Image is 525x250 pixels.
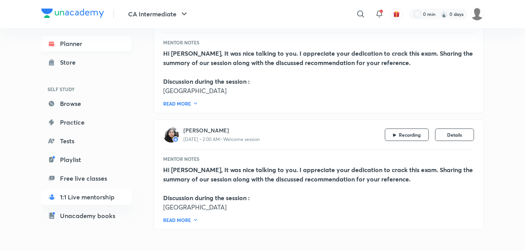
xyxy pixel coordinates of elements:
[163,49,473,67] strong: Hi [PERSON_NAME], It was nice talking to you. I appreciate your dedication to crack this exam. Sh...
[41,152,132,167] a: Playlist
[435,129,474,141] button: Details
[447,132,462,138] span: Details
[163,86,227,95] span: [GEOGRAPHIC_DATA]
[163,203,227,211] span: [GEOGRAPHIC_DATA]
[41,171,132,186] a: Free live classes
[440,10,448,18] img: streak
[163,96,241,104] span: CA Inter both group [DATE]
[163,194,250,202] strong: Discussion during the session :
[183,126,385,134] h6: [PERSON_NAME]
[385,129,429,141] button: Recording
[41,189,132,205] a: 1:1 Live mentorship
[470,7,484,21] img: Shikha kumari
[183,136,260,143] p: [DATE] • 2:00 AM • Welcome session
[41,55,132,70] a: Store
[390,8,403,20] button: avatar
[163,156,199,162] p: Mentor Notes
[41,208,132,224] a: Unacademy books
[399,132,421,138] span: Recording
[60,58,80,67] div: Store
[163,77,250,85] strong: Discussion during the session :
[163,127,179,143] img: c3bf1b0851304463b450732b2fa2820b.jpg
[41,114,132,130] a: Practice
[163,39,199,46] p: Mentor Notes
[41,96,132,111] a: Browse
[41,133,132,149] a: Tests
[393,11,400,18] img: avatar
[41,9,104,20] a: Company Logo
[41,36,132,51] a: Planner
[163,217,191,223] p: READ MORE
[41,9,104,18] img: Company Logo
[163,165,473,183] strong: Hi [PERSON_NAME], It was nice talking to you. I appreciate your dedication to crack this exam. Sh...
[123,6,194,22] button: CA Intermediate
[41,83,132,96] h6: SELF STUDY
[163,100,191,107] p: READ MORE
[163,212,241,220] span: CA Inter both group [DATE]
